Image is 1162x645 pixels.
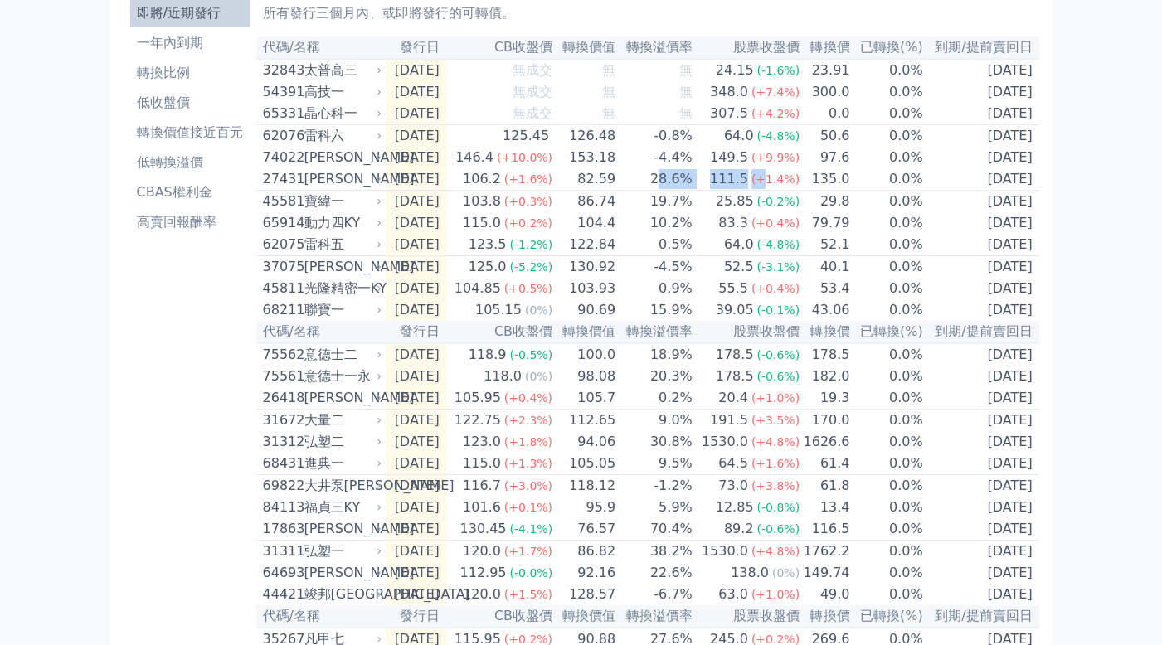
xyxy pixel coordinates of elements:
[509,238,552,251] span: (-1.2%)
[504,195,552,208] span: (+0.3%)
[924,36,1039,59] th: 到期/提前賣回日
[304,453,379,473] div: 進典一
[715,388,751,408] div: 20.4
[602,105,615,121] span: 無
[756,501,800,514] span: (-0.8%)
[800,234,850,256] td: 52.1
[304,497,379,517] div: 福貞三KY
[616,321,693,343] th: 轉換溢價率
[386,278,446,299] td: [DATE]
[800,453,850,475] td: 61.4
[679,105,693,121] span: 無
[800,431,850,453] td: 1626.6
[712,497,757,517] div: 12.85
[800,497,850,518] td: 13.4
[513,105,552,121] span: 無成交
[924,453,1039,475] td: [DATE]
[386,366,446,387] td: [DATE]
[263,279,300,298] div: 45811
[800,299,850,321] td: 43.06
[553,234,616,256] td: 122.84
[800,36,850,59] th: 轉換價
[616,562,693,584] td: 22.6%
[616,387,693,410] td: 0.2%
[850,475,923,497] td: 0.0%
[924,147,1039,168] td: [DATE]
[386,147,446,168] td: [DATE]
[130,30,250,56] a: 一年內到期
[465,235,510,255] div: 123.5
[553,168,616,191] td: 82.59
[386,36,446,59] th: 發行日
[304,148,379,167] div: [PERSON_NAME]
[924,299,1039,321] td: [DATE]
[304,169,379,189] div: [PERSON_NAME]
[616,125,693,148] td: -0.8%
[386,256,446,279] td: [DATE]
[756,370,800,383] span: (-0.6%)
[553,256,616,279] td: 130.92
[756,348,800,361] span: (-0.6%)
[553,212,616,234] td: 104.4
[304,300,379,320] div: 聯寶一
[756,522,800,536] span: (-0.6%)
[386,234,446,256] td: [DATE]
[800,475,850,497] td: 61.8
[850,191,923,213] td: 0.0%
[924,541,1039,563] td: [DATE]
[616,234,693,256] td: 0.5%
[130,212,250,232] li: 高賣回報酬率
[386,343,446,366] td: [DATE]
[451,279,504,298] div: 104.85
[553,497,616,518] td: 95.9
[850,147,923,168] td: 0.0%
[602,62,615,78] span: 無
[459,453,504,473] div: 115.0
[751,545,800,558] span: (+4.8%)
[304,388,379,408] div: [PERSON_NAME]
[616,541,693,563] td: 38.2%
[721,126,757,146] div: 64.0
[924,343,1039,366] td: [DATE]
[504,545,552,558] span: (+1.7%)
[304,345,379,365] div: 意德士二
[553,343,616,366] td: 100.0
[679,84,693,99] span: 無
[451,388,504,408] div: 105.95
[459,213,504,233] div: 115.0
[386,103,446,125] td: [DATE]
[800,103,850,125] td: 0.0
[130,63,250,83] li: 轉換比例
[499,126,552,146] div: 125.45
[263,519,300,539] div: 17863
[707,82,751,102] div: 348.0
[263,541,300,561] div: 31311
[707,148,751,167] div: 149.5
[616,191,693,213] td: 19.7%
[712,61,757,80] div: 24.15
[707,169,751,189] div: 111.5
[698,432,751,452] div: 1530.0
[553,36,616,59] th: 轉換價值
[504,172,552,186] span: (+1.6%)
[130,209,250,235] a: 高賣回報酬率
[924,81,1039,103] td: [DATE]
[616,36,693,59] th: 轉換溢價率
[850,321,923,343] th: 已轉換(%)
[800,518,850,541] td: 116.5
[504,282,552,295] span: (+0.5%)
[751,435,800,449] span: (+4.8%)
[751,391,800,405] span: (+1.0%)
[130,33,250,53] li: 一年內到期
[850,299,923,321] td: 0.0%
[698,541,751,561] div: 1530.0
[756,64,800,77] span: (-1.6%)
[263,410,300,430] div: 31672
[924,410,1039,432] td: [DATE]
[850,278,923,299] td: 0.0%
[263,235,300,255] div: 62075
[497,151,552,164] span: (+10.0%)
[130,119,250,146] a: 轉換價值接近百元
[504,391,552,405] span: (+0.4%)
[800,541,850,563] td: 1762.2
